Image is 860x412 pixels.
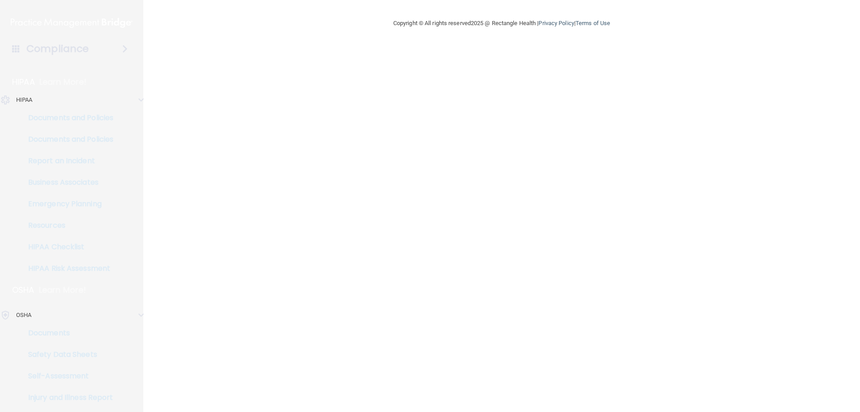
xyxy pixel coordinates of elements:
img: PMB logo [11,14,133,32]
p: Injury and Illness Report [6,393,128,402]
p: HIPAA [12,77,35,87]
p: OSHA [16,310,31,321]
p: Learn More! [39,77,87,87]
a: Privacy Policy [538,20,574,26]
h4: Compliance [26,43,89,55]
p: OSHA [12,285,34,295]
p: Documents and Policies [6,113,128,122]
p: Self-Assessment [6,372,128,381]
p: Safety Data Sheets [6,350,128,359]
p: Report an Incident [6,156,128,165]
p: Learn More! [39,285,86,295]
p: Resources [6,221,128,230]
p: Emergency Planning [6,199,128,208]
p: HIPAA [16,95,33,105]
p: Documents [6,329,128,338]
div: Copyright © All rights reserved 2025 @ Rectangle Health | | [338,9,665,38]
a: Terms of Use [576,20,610,26]
p: HIPAA Checklist [6,243,128,252]
p: HIPAA Risk Assessment [6,264,128,273]
p: Business Associates [6,178,128,187]
p: Documents and Policies [6,135,128,144]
